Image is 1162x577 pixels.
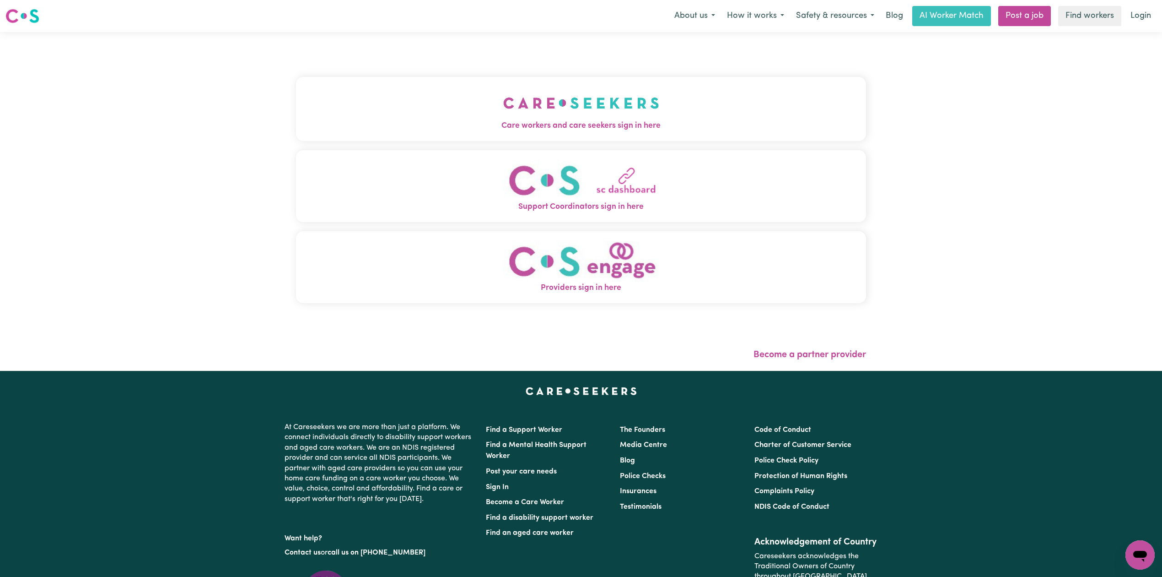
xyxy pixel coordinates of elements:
h2: Acknowledgement of Country [754,537,877,548]
p: Want help? [285,530,475,544]
a: Blog [880,6,909,26]
a: Find a disability support worker [486,514,593,522]
a: NDIS Code of Conduct [754,503,829,511]
a: Media Centre [620,441,667,449]
a: Police Check Policy [754,457,818,464]
a: Post your care needs [486,468,557,475]
img: Careseekers logo [5,8,39,24]
button: How it works [721,6,790,26]
span: Support Coordinators sign in here [296,201,866,213]
a: Become a partner provider [753,350,866,359]
a: call us on [PHONE_NUMBER] [328,549,425,556]
a: Find a Support Worker [486,426,562,434]
a: Testimonials [620,503,662,511]
p: or [285,544,475,561]
a: The Founders [620,426,665,434]
a: Sign In [486,484,509,491]
button: Support Coordinators sign in here [296,150,866,222]
button: Safety & resources [790,6,880,26]
p: At Careseekers we are more than just a platform. We connect individuals directly to disability su... [285,419,475,508]
a: Find a Mental Health Support Worker [486,441,586,460]
button: About us [668,6,721,26]
iframe: Button to launch messaging window [1125,540,1155,570]
a: Charter of Customer Service [754,441,851,449]
span: Care workers and care seekers sign in here [296,120,866,132]
a: Find workers [1058,6,1121,26]
a: Become a Care Worker [486,499,564,506]
a: Protection of Human Rights [754,473,847,480]
a: Login [1125,6,1157,26]
span: Providers sign in here [296,282,866,294]
a: Careseekers home page [526,387,637,395]
a: Police Checks [620,473,666,480]
a: Blog [620,457,635,464]
button: Providers sign in here [296,231,866,303]
a: Careseekers logo [5,5,39,27]
a: Insurances [620,488,656,495]
a: Post a job [998,6,1051,26]
a: Contact us [285,549,321,556]
a: Find an aged care worker [486,529,574,537]
a: Complaints Policy [754,488,814,495]
button: Care workers and care seekers sign in here [296,77,866,141]
a: AI Worker Match [912,6,991,26]
a: Code of Conduct [754,426,811,434]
